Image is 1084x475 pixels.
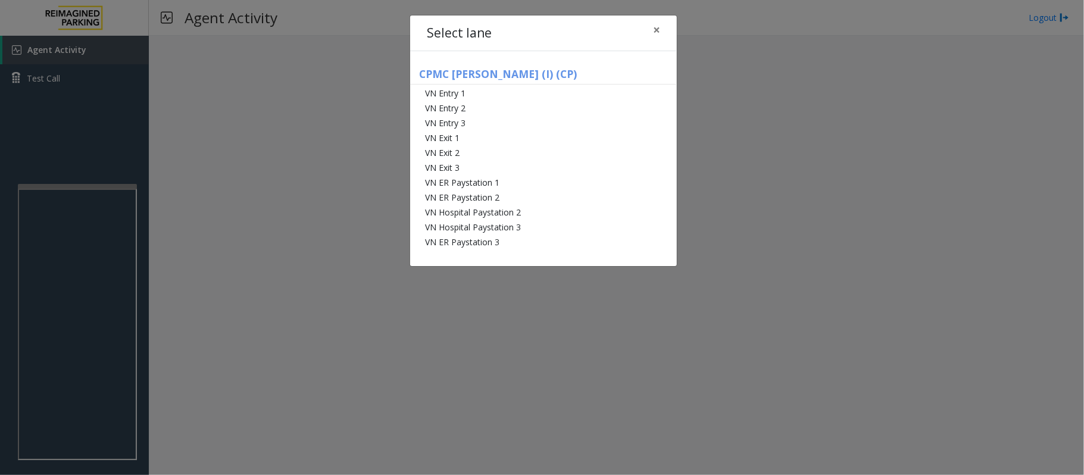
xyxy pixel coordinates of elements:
span: × [653,21,660,38]
li: VN Hospital Paystation 3 [410,220,677,235]
li: VN ER Paystation 3 [410,235,677,249]
li: VN Exit 2 [410,145,677,160]
li: VN ER Paystation 1 [410,175,677,190]
li: VN Entry 3 [410,115,677,130]
li: VN Exit 1 [410,130,677,145]
li: VN Exit 3 [410,160,677,175]
li: VN Entry 1 [410,86,677,101]
li: VN Hospital Paystation 2 [410,205,677,220]
h4: Select lane [427,24,492,43]
h5: CPMC [PERSON_NAME] (I) (CP) [410,68,677,85]
button: Close [645,15,668,45]
li: VN ER Paystation 2 [410,190,677,205]
li: VN Entry 2 [410,101,677,115]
